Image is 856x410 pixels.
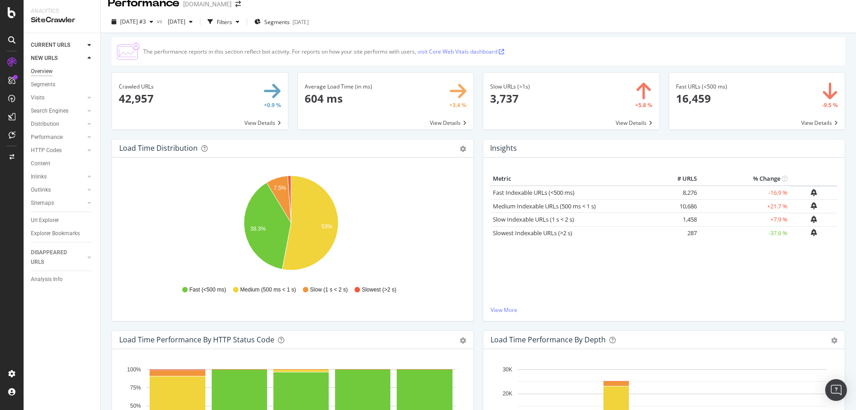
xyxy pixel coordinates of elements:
button: Segments[DATE] [251,15,312,29]
span: Segments [264,18,290,26]
h4: Insights [490,142,517,154]
a: Distribution [31,119,85,129]
text: 53% [321,223,332,230]
a: Analysis Info [31,275,94,284]
span: Slow (1 s < 2 s) [310,286,348,294]
div: Explorer Bookmarks [31,229,80,238]
div: SiteCrawler [31,15,93,25]
div: Performance [31,133,63,142]
div: The performance reports in this section reflect bot activity. For reports on how your site perfor... [143,48,506,55]
th: Metric [491,172,663,186]
text: 20K [503,390,512,397]
div: Load Time Performance by HTTP Status Code [119,335,274,344]
td: 287 [663,226,699,240]
text: 38.3% [250,226,266,232]
svg: A chart. [119,172,463,277]
text: 75% [130,385,141,391]
div: Segments [31,80,55,89]
text: 7.5% [274,185,287,191]
a: Content [31,159,94,168]
a: CURRENT URLS [31,40,85,50]
div: Outlinks [31,185,51,195]
th: # URLS [663,172,699,186]
div: Overview [31,67,53,76]
td: +7.9 % [699,213,790,227]
a: Sitemaps [31,198,85,208]
div: bell-plus [811,202,817,209]
span: Fast (<500 ms) [190,286,226,294]
div: [DATE] [292,18,309,26]
div: Search Engines [31,106,68,116]
span: Slowest (>2 s) [362,286,396,294]
div: Visits [31,93,44,103]
a: Performance [31,133,85,142]
div: Open Intercom Messenger [825,379,847,401]
a: Search Engines [31,106,85,116]
div: CURRENT URLS [31,40,70,50]
div: Analytics [31,7,93,15]
a: HTTP Codes [31,146,85,155]
a: visit Core Web Vitals dashboard . [418,48,506,55]
div: Load Time Performance by Depth [491,335,606,344]
div: Url Explorer [31,216,59,225]
div: bell-plus [811,189,817,196]
text: 30K [503,366,512,373]
button: [DATE] #3 [108,15,157,29]
button: Filters [204,15,243,29]
a: Outlinks [31,185,85,195]
div: Sitemaps [31,198,54,208]
img: CjTTJyXI.png [117,43,140,60]
span: Medium (500 ms < 1 s) [240,286,296,294]
a: Medium Indexable URLs (500 ms < 1 s) [493,202,596,210]
a: Slow Indexable URLs (1 s < 2 s) [493,215,574,223]
div: Distribution [31,119,59,129]
span: 2025 Oct. 1st #3 [120,18,146,25]
div: arrow-right-arrow-left [235,1,241,7]
div: NEW URLS [31,54,58,63]
div: gear [460,337,466,344]
div: Filters [217,18,232,26]
td: -16.9 % [699,186,790,200]
div: Analysis Info [31,275,63,284]
a: Slowest Indexable URLs (>2 s) [493,229,572,237]
text: 50% [130,403,141,409]
div: gear [460,146,466,152]
td: -37.6 % [699,226,790,240]
a: Url Explorer [31,216,94,225]
button: [DATE] [164,15,196,29]
div: Content [31,159,50,168]
div: Load Time Distribution [119,143,198,153]
a: Inlinks [31,172,85,182]
td: 1,458 [663,213,699,227]
a: View More [491,306,837,314]
td: 8,276 [663,186,699,200]
a: Segments [31,80,94,89]
text: 100% [127,366,141,373]
td: +21.7 % [699,199,790,213]
div: Inlinks [31,172,47,182]
div: bell-plus [811,229,817,236]
a: DISAPPEARED URLS [31,248,85,267]
a: Fast Indexable URLs (<500 ms) [493,188,574,197]
a: Overview [31,67,94,76]
th: % Change [699,172,790,186]
a: Explorer Bookmarks [31,229,94,238]
div: HTTP Codes [31,146,62,155]
span: 2025 Sep. 28th [164,18,185,25]
div: DISAPPEARED URLS [31,248,77,267]
div: bell-plus [811,216,817,223]
a: Visits [31,93,85,103]
td: 10,686 [663,199,699,213]
div: gear [831,337,837,344]
a: NEW URLS [31,54,85,63]
span: vs [157,17,164,25]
